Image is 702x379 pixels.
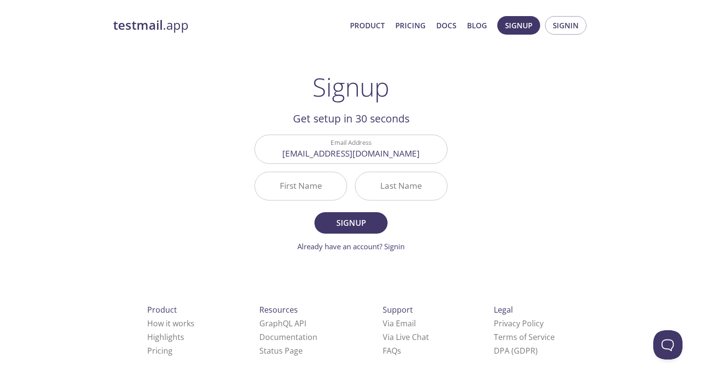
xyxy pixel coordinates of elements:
[545,16,586,35] button: Signin
[259,318,306,329] a: GraphQL API
[312,72,390,101] h1: Signup
[397,345,401,356] span: s
[254,110,448,127] h2: Get setup in 30 seconds
[147,318,195,329] a: How it works
[113,17,163,34] strong: testmail
[314,212,388,234] button: Signup
[505,19,532,32] span: Signup
[467,19,487,32] a: Blog
[383,304,413,315] span: Support
[113,17,342,34] a: testmail.app
[147,345,173,356] a: Pricing
[259,345,303,356] a: Status Page
[383,318,416,329] a: Via Email
[147,332,184,342] a: Highlights
[350,19,385,32] a: Product
[497,16,540,35] button: Signup
[494,345,538,356] a: DPA (GDPR)
[383,345,401,356] a: FAQ
[259,304,298,315] span: Resources
[494,332,555,342] a: Terms of Service
[494,318,544,329] a: Privacy Policy
[553,19,579,32] span: Signin
[147,304,177,315] span: Product
[383,332,429,342] a: Via Live Chat
[436,19,456,32] a: Docs
[325,216,377,230] span: Signup
[653,330,682,359] iframe: Help Scout Beacon - Open
[395,19,426,32] a: Pricing
[494,304,513,315] span: Legal
[297,241,405,251] a: Already have an account? Signin
[259,332,317,342] a: Documentation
